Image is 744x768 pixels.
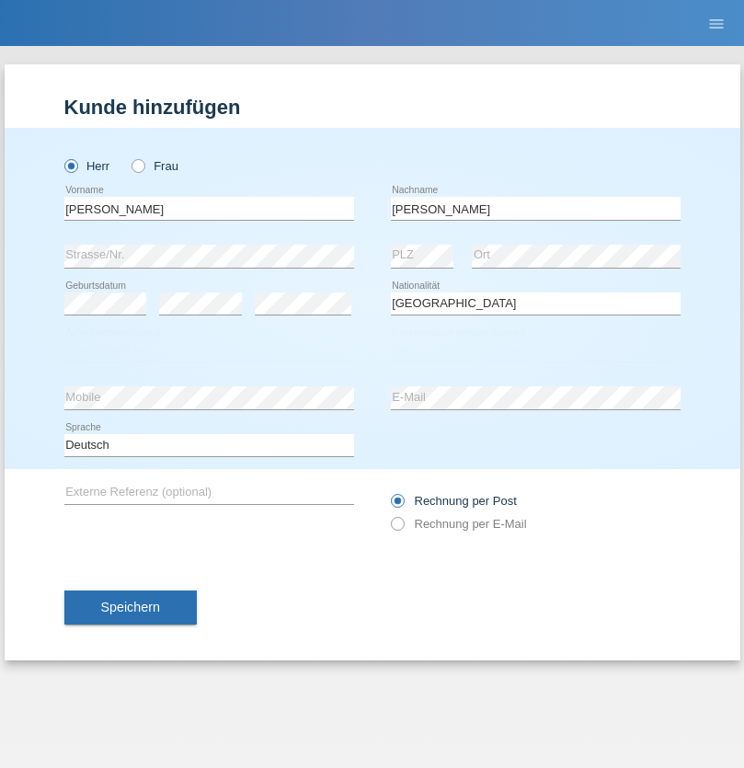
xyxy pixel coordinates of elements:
span: Speichern [101,600,160,614]
h1: Kunde hinzufügen [64,96,681,119]
button: Speichern [64,590,197,625]
input: Rechnung per Post [391,494,403,517]
label: Herr [64,159,110,173]
input: Herr [64,159,76,171]
label: Rechnung per E-Mail [391,517,527,531]
label: Frau [132,159,178,173]
label: Rechnung per Post [391,494,517,508]
input: Rechnung per E-Mail [391,517,403,540]
i: menu [707,15,726,33]
a: menu [698,17,735,29]
input: Frau [132,159,143,171]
